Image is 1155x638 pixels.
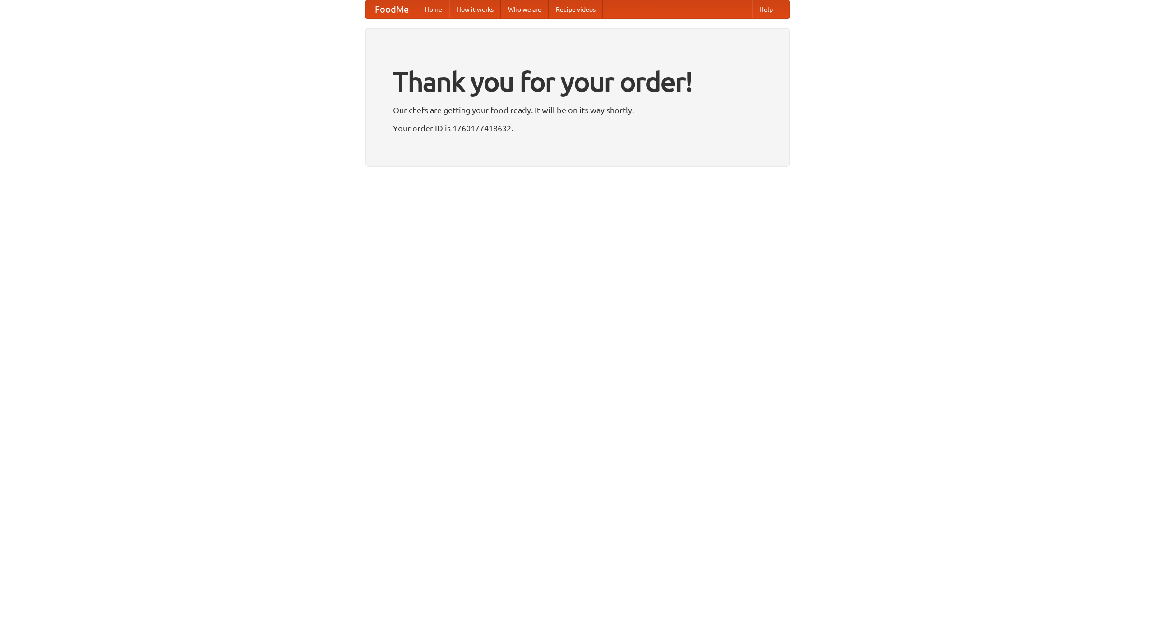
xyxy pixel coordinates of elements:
a: Help [752,0,780,18]
a: Who we are [501,0,549,18]
p: Your order ID is 1760177418632. [393,121,762,135]
p: Our chefs are getting your food ready. It will be on its way shortly. [393,103,762,117]
a: Recipe videos [549,0,603,18]
h1: Thank you for your order! [393,60,762,103]
a: Home [418,0,449,18]
a: How it works [449,0,501,18]
a: FoodMe [366,0,418,18]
